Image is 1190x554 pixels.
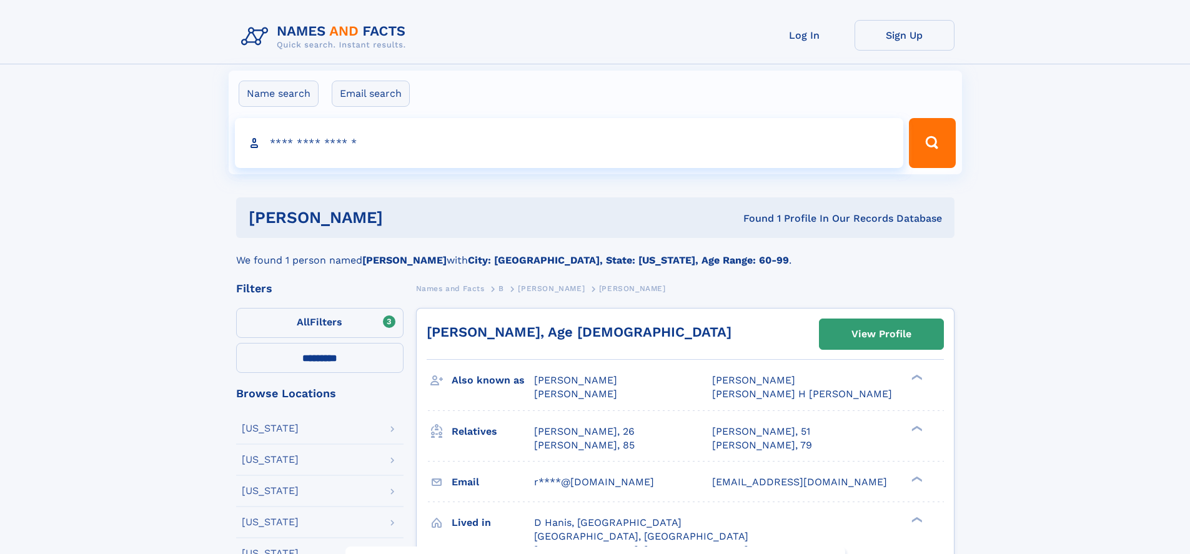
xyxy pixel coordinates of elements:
[452,370,534,391] h3: Also known as
[712,438,812,452] a: [PERSON_NAME], 79
[236,20,416,54] img: Logo Names and Facts
[242,486,299,496] div: [US_STATE]
[534,517,682,528] span: D Hanis, [GEOGRAPHIC_DATA]
[498,280,504,296] a: B
[712,425,810,438] a: [PERSON_NAME], 51
[518,280,585,296] a: [PERSON_NAME]
[534,388,617,400] span: [PERSON_NAME]
[236,283,404,294] div: Filters
[755,20,855,51] a: Log In
[712,476,887,488] span: [EMAIL_ADDRESS][DOMAIN_NAME]
[452,472,534,493] h3: Email
[534,374,617,386] span: [PERSON_NAME]
[242,517,299,527] div: [US_STATE]
[599,284,666,293] span: [PERSON_NAME]
[468,254,789,266] b: City: [GEOGRAPHIC_DATA], State: [US_STATE], Age Range: 60-99
[416,280,485,296] a: Names and Facts
[908,475,923,483] div: ❯
[855,20,954,51] a: Sign Up
[239,81,319,107] label: Name search
[332,81,410,107] label: Email search
[498,284,504,293] span: B
[712,374,795,386] span: [PERSON_NAME]
[452,512,534,533] h3: Lived in
[712,388,892,400] span: [PERSON_NAME] H [PERSON_NAME]
[908,515,923,523] div: ❯
[534,425,635,438] a: [PERSON_NAME], 26
[242,455,299,465] div: [US_STATE]
[452,421,534,442] h3: Relatives
[563,212,942,225] div: Found 1 Profile In Our Records Database
[534,438,635,452] a: [PERSON_NAME], 85
[518,284,585,293] span: [PERSON_NAME]
[249,210,563,225] h1: [PERSON_NAME]
[909,118,955,168] button: Search Button
[236,238,954,268] div: We found 1 person named with .
[242,423,299,433] div: [US_STATE]
[362,254,447,266] b: [PERSON_NAME]
[908,373,923,382] div: ❯
[820,319,943,349] a: View Profile
[851,320,911,349] div: View Profile
[236,388,404,399] div: Browse Locations
[908,424,923,432] div: ❯
[427,324,731,340] a: [PERSON_NAME], Age [DEMOGRAPHIC_DATA]
[297,316,310,328] span: All
[534,530,748,542] span: [GEOGRAPHIC_DATA], [GEOGRAPHIC_DATA]
[236,308,404,338] label: Filters
[235,118,904,168] input: search input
